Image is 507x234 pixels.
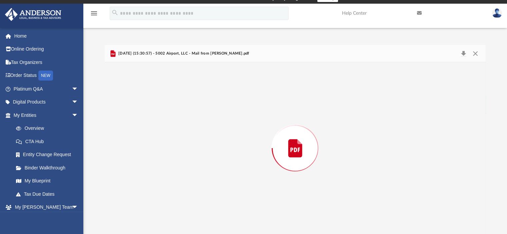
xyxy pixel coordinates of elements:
a: Online Ordering [5,43,88,56]
span: arrow_drop_down [72,109,85,122]
a: Order StatusNEW [5,69,88,83]
i: menu [90,9,98,17]
span: arrow_drop_down [72,82,85,96]
i: search [111,9,119,16]
a: My [PERSON_NAME] Teamarrow_drop_down [5,201,85,214]
a: menu [90,13,98,17]
a: Platinum Q&Aarrow_drop_down [5,82,88,96]
span: [DATE] (15:30:57) - 5002 Airport, LLC - Mail from [PERSON_NAME].pdf [117,51,249,57]
a: Overview [9,122,88,135]
div: NEW [38,71,53,81]
img: User Pic [492,8,502,18]
span: arrow_drop_down [72,96,85,109]
button: Close [469,49,481,58]
a: Entity Change Request [9,148,88,161]
a: Digital Productsarrow_drop_down [5,96,88,109]
a: Home [5,29,88,43]
a: CTA Hub [9,135,88,148]
img: Anderson Advisors Platinum Portal [3,8,63,21]
button: Download [458,49,470,58]
a: My Blueprint [9,174,85,188]
a: My Entitiesarrow_drop_down [5,109,88,122]
a: Tax Due Dates [9,187,88,201]
a: Binder Walkthrough [9,161,88,174]
span: arrow_drop_down [72,201,85,214]
a: Tax Organizers [5,56,88,69]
